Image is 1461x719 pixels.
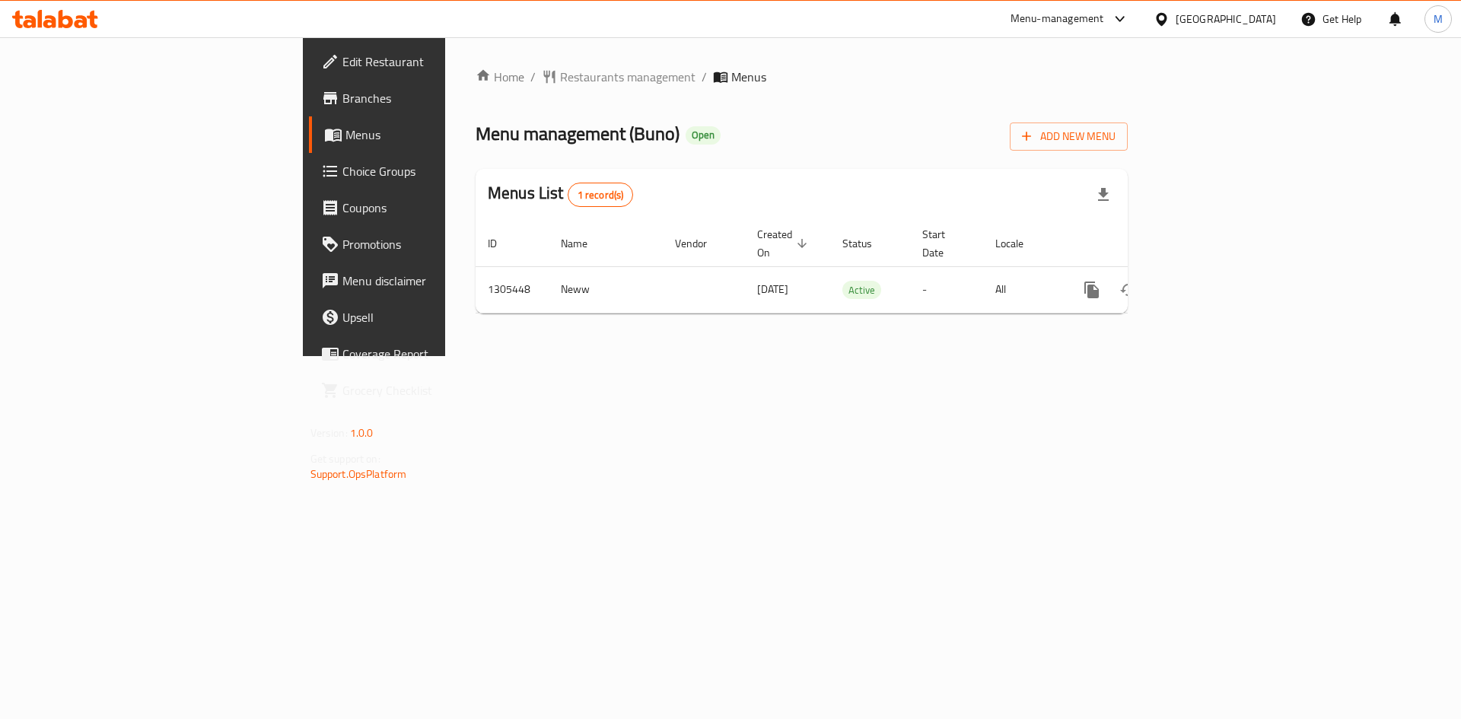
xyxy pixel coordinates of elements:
[309,299,547,336] a: Upsell
[345,126,535,144] span: Menus
[342,345,535,363] span: Coverage Report
[342,89,535,107] span: Branches
[1110,272,1147,308] button: Change Status
[1022,127,1116,146] span: Add New Menu
[842,234,892,253] span: Status
[983,266,1062,313] td: All
[1434,11,1443,27] span: M
[995,234,1043,253] span: Locale
[702,68,707,86] li: /
[842,282,881,299] span: Active
[1074,272,1110,308] button: more
[1011,10,1104,28] div: Menu-management
[1085,177,1122,213] div: Export file
[342,381,535,399] span: Grocery Checklist
[561,234,607,253] span: Name
[342,235,535,253] span: Promotions
[309,189,547,226] a: Coupons
[686,129,721,142] span: Open
[350,423,374,443] span: 1.0.0
[476,68,1128,86] nav: breadcrumb
[675,234,727,253] span: Vendor
[309,372,547,409] a: Grocery Checklist
[488,182,633,207] h2: Menus List
[476,116,680,151] span: Menu management ( Buno )
[342,308,535,326] span: Upsell
[842,281,881,299] div: Active
[310,449,380,469] span: Get support on:
[342,52,535,71] span: Edit Restaurant
[542,68,695,86] a: Restaurants management
[309,43,547,80] a: Edit Restaurant
[922,225,965,262] span: Start Date
[1062,221,1232,267] th: Actions
[309,336,547,372] a: Coverage Report
[549,266,663,313] td: Neww
[910,266,983,313] td: -
[342,162,535,180] span: Choice Groups
[309,226,547,262] a: Promotions
[488,234,517,253] span: ID
[568,188,633,202] span: 1 record(s)
[1176,11,1276,27] div: [GEOGRAPHIC_DATA]
[1010,122,1128,151] button: Add New Menu
[309,262,547,299] a: Menu disclaimer
[309,80,547,116] a: Branches
[310,423,348,443] span: Version:
[568,183,634,207] div: Total records count
[757,279,788,299] span: [DATE]
[310,464,407,484] a: Support.OpsPlatform
[560,68,695,86] span: Restaurants management
[686,126,721,145] div: Open
[476,221,1232,313] table: enhanced table
[309,153,547,189] a: Choice Groups
[342,272,535,290] span: Menu disclaimer
[309,116,547,153] a: Menus
[731,68,766,86] span: Menus
[342,199,535,217] span: Coupons
[757,225,812,262] span: Created On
